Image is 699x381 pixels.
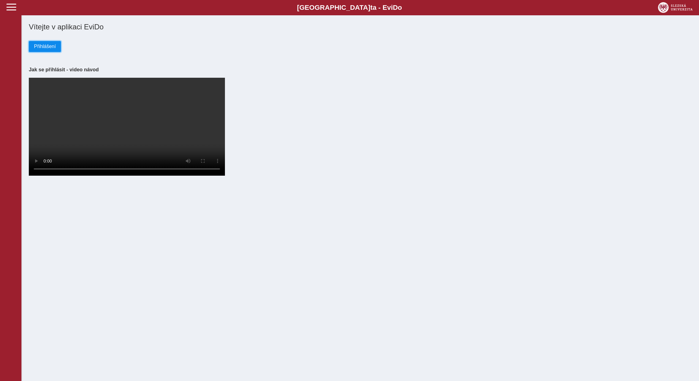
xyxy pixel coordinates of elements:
[658,2,693,13] img: logo_web_su.png
[370,4,372,11] span: t
[393,4,398,11] span: D
[29,67,692,73] h3: Jak se přihlásit - video návod
[29,23,692,31] h1: Vítejte v aplikaci EviDo
[34,44,56,49] span: Přihlášení
[29,78,225,176] video: Your browser does not support the video tag.
[398,4,402,11] span: o
[18,4,681,12] b: [GEOGRAPHIC_DATA] a - Evi
[29,41,61,52] button: Přihlášení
